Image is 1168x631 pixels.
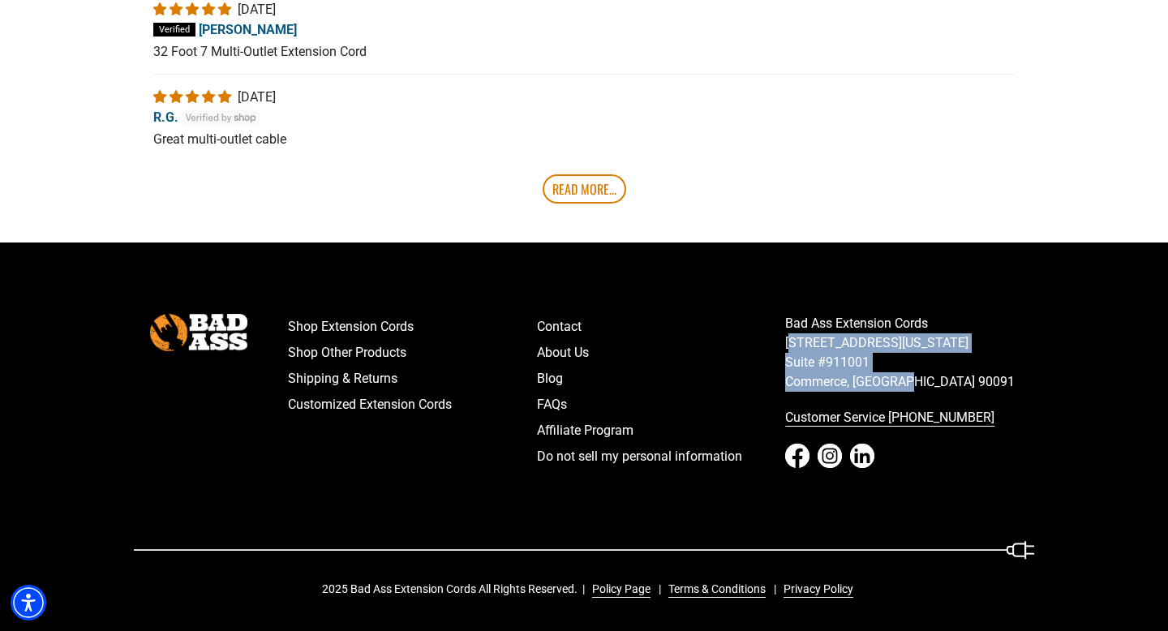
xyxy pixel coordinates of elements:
span: 5 star review [153,89,234,105]
a: Instagram - open in a new tab [818,444,842,468]
p: Bad Ass Extension Cords [STREET_ADDRESS][US_STATE] Suite #911001 Commerce, [GEOGRAPHIC_DATA] 90091 [785,314,1034,392]
a: call 833-674-1699 [785,405,1034,431]
a: Affiliate Program [537,418,786,444]
a: Privacy Policy [777,581,853,598]
a: Shop Other Products [288,340,537,366]
a: Customized Extension Cords [288,392,537,418]
a: FAQs [537,392,786,418]
a: About Us [537,340,786,366]
span: R.G. [153,109,178,124]
span: [DATE] [238,2,276,17]
span: 5 star review [153,2,234,17]
div: 2025 Bad Ass Extension Cords All Rights Reserved. [322,581,865,598]
div: Accessibility Menu [11,585,46,620]
img: Bad Ass Extension Cords [150,314,247,350]
a: Terms & Conditions [662,581,766,598]
p: Great multi-outlet cable [153,131,1015,148]
a: Facebook - open in a new tab [785,444,809,468]
a: Contact [537,314,786,340]
a: Read More... [543,174,626,204]
a: Shipping & Returns [288,366,537,392]
a: Policy Page [586,581,651,598]
span: [PERSON_NAME] [199,21,297,36]
span: [DATE] [238,89,276,105]
a: Do not sell my personal information [537,444,786,470]
p: 32 Foot 7 Multi-Outlet Extension Cord [153,43,1015,61]
a: Blog [537,366,786,392]
a: LinkedIn - open in a new tab [850,444,874,468]
img: Verified by Shop [182,109,260,126]
a: Shop Extension Cords [288,314,537,340]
